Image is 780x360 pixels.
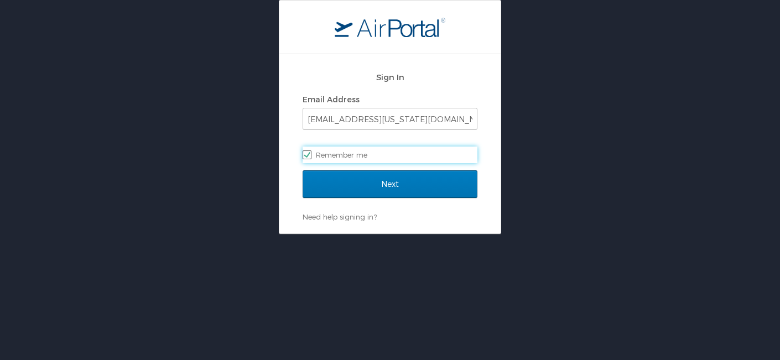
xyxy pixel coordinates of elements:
[303,95,360,104] label: Email Address
[303,71,477,84] h2: Sign In
[303,147,477,163] label: Remember me
[303,212,377,221] a: Need help signing in?
[303,170,477,198] input: Next
[335,17,445,37] img: logo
